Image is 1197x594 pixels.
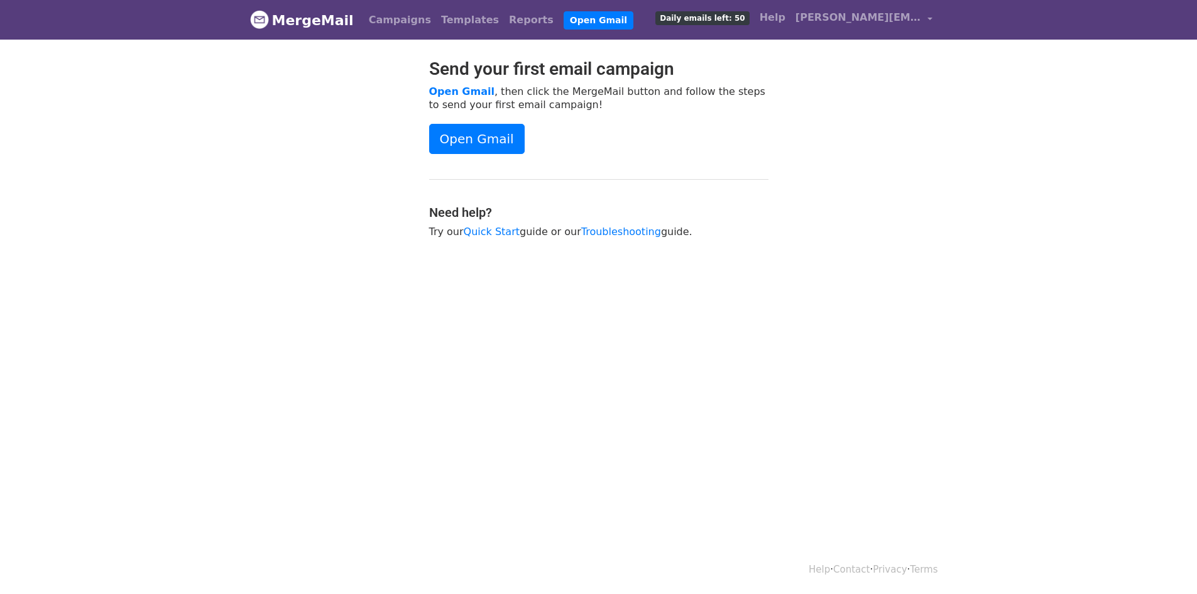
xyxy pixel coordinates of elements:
[795,10,921,25] span: [PERSON_NAME][EMAIL_ADDRESS][DOMAIN_NAME]
[564,11,633,30] a: Open Gmail
[655,11,749,25] span: Daily emails left: 50
[429,85,495,97] a: Open Gmail
[504,8,559,33] a: Reports
[429,58,768,80] h2: Send your first email campaign
[910,564,937,575] a: Terms
[436,8,504,33] a: Templates
[581,226,661,238] a: Troubleshooting
[755,5,790,30] a: Help
[250,10,269,29] img: MergeMail logo
[429,205,768,220] h4: Need help?
[873,564,907,575] a: Privacy
[429,225,768,238] p: Try our guide or our guide.
[429,85,768,111] p: , then click the MergeMail button and follow the steps to send your first email campaign!
[809,564,830,575] a: Help
[650,5,754,30] a: Daily emails left: 50
[464,226,520,238] a: Quick Start
[250,7,354,33] a: MergeMail
[429,124,525,154] a: Open Gmail
[833,564,870,575] a: Contact
[790,5,937,35] a: [PERSON_NAME][EMAIL_ADDRESS][DOMAIN_NAME]
[364,8,436,33] a: Campaigns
